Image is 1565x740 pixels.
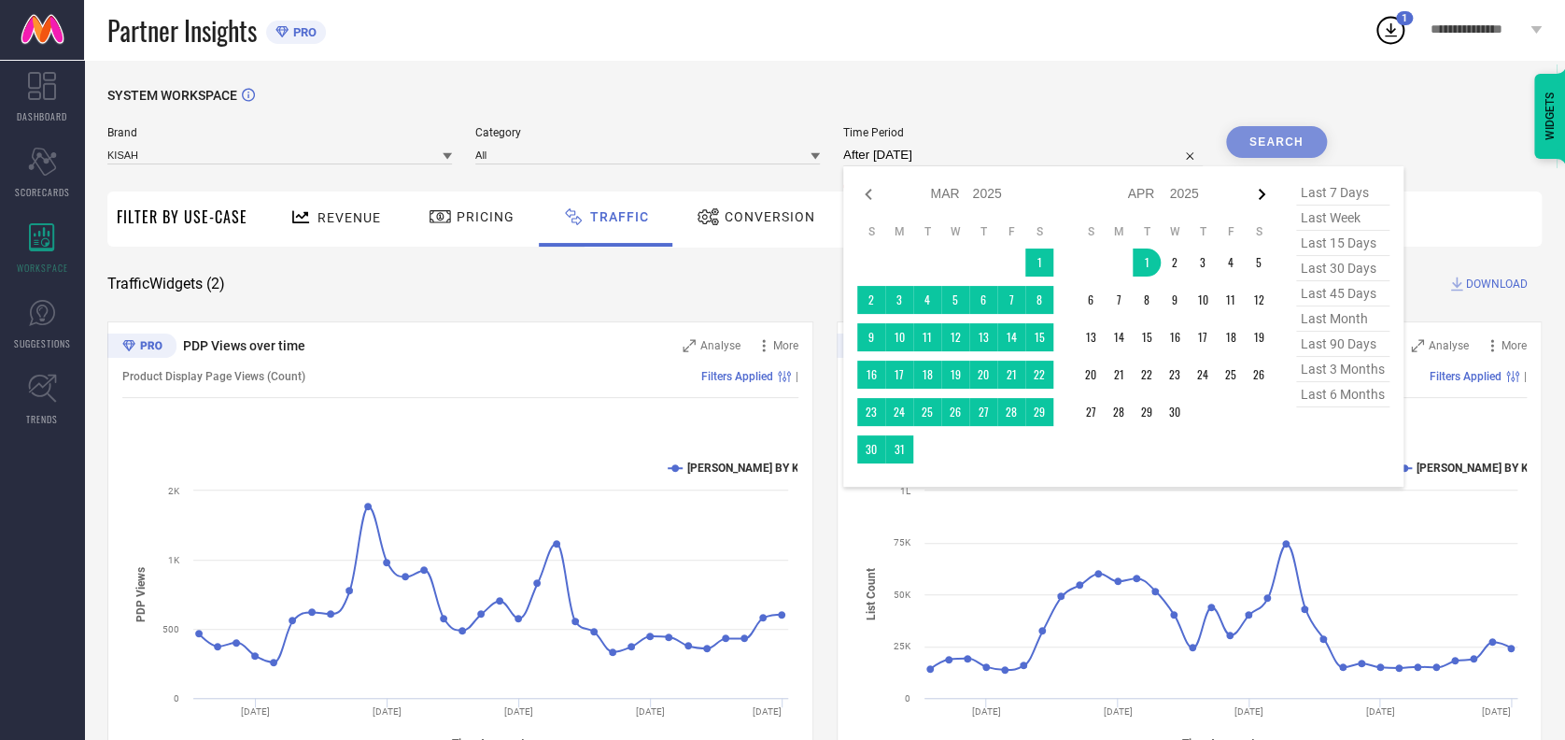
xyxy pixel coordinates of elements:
td: Tue Mar 25 2025 [913,398,941,426]
span: last 3 months [1296,357,1389,382]
text: 0 [174,693,179,704]
span: SUGGESTIONS [14,336,71,350]
text: [DATE] [373,706,402,717]
td: Wed Apr 30 2025 [1161,398,1189,426]
th: Sunday [857,224,885,239]
td: Wed Apr 09 2025 [1161,286,1189,314]
span: last month [1296,306,1389,332]
td: Sun Apr 13 2025 [1077,323,1105,351]
span: PRO [289,25,317,39]
td: Wed Apr 16 2025 [1161,323,1189,351]
td: Sat Mar 22 2025 [1025,361,1053,389]
tspan: List Count [864,568,877,620]
td: Mon Mar 10 2025 [885,323,913,351]
span: Time Period [843,126,1203,139]
text: [DATE] [1103,706,1132,717]
td: Fri Apr 25 2025 [1217,361,1245,389]
td: Thu Mar 06 2025 [969,286,997,314]
td: Sun Mar 30 2025 [857,435,885,463]
td: Sun Apr 27 2025 [1077,398,1105,426]
td: Fri Mar 14 2025 [997,323,1025,351]
tspan: PDP Views [134,566,148,621]
td: Sun Mar 23 2025 [857,398,885,426]
th: Friday [1217,224,1245,239]
td: Mon Mar 24 2025 [885,398,913,426]
text: 500 [162,624,179,634]
td: Thu Mar 20 2025 [969,361,997,389]
td: Wed Apr 23 2025 [1161,361,1189,389]
th: Monday [1105,224,1133,239]
svg: Zoom [683,339,696,352]
span: Brand [107,126,452,139]
td: Mon Apr 07 2025 [1105,286,1133,314]
span: Filter By Use-Case [117,206,247,228]
td: Fri Apr 11 2025 [1217,286,1245,314]
td: Sun Mar 02 2025 [857,286,885,314]
th: Sunday [1077,224,1105,239]
div: Premium [107,334,176,362]
input: Select time period [843,144,1203,166]
td: Thu Apr 17 2025 [1189,323,1217,351]
span: last 90 days [1296,332,1389,357]
td: Thu Mar 27 2025 [969,398,997,426]
td: Thu Apr 24 2025 [1189,361,1217,389]
td: Sat Mar 29 2025 [1025,398,1053,426]
td: Sun Mar 16 2025 [857,361,885,389]
td: Wed Mar 19 2025 [941,361,969,389]
div: Previous month [857,183,880,206]
td: Fri Apr 18 2025 [1217,323,1245,351]
span: Conversion [725,209,815,224]
td: Sun Mar 09 2025 [857,323,885,351]
span: More [773,339,798,352]
td: Wed Mar 12 2025 [941,323,969,351]
th: Saturday [1245,224,1273,239]
span: WORKSPACE [17,261,68,275]
text: 50K [894,590,911,600]
td: Sun Apr 06 2025 [1077,286,1105,314]
td: Sat Apr 12 2025 [1245,286,1273,314]
text: [DATE] [971,706,1000,717]
td: Thu Mar 13 2025 [969,323,997,351]
td: Mon Apr 28 2025 [1105,398,1133,426]
span: last 15 days [1296,231,1389,256]
span: Filters Applied [1430,370,1502,383]
span: Traffic [590,209,649,224]
th: Saturday [1025,224,1053,239]
td: Sat Mar 08 2025 [1025,286,1053,314]
span: Product Display Page Views (Count) [122,370,305,383]
div: Next month [1250,183,1273,206]
span: SYSTEM WORKSPACE [107,88,237,103]
td: Sat Apr 26 2025 [1245,361,1273,389]
th: Thursday [1189,224,1217,239]
text: [DATE] [1365,706,1394,717]
th: Tuesday [913,224,941,239]
td: Fri Mar 07 2025 [997,286,1025,314]
th: Wednesday [941,224,969,239]
td: Thu Apr 10 2025 [1189,286,1217,314]
td: Tue Mar 04 2025 [913,286,941,314]
td: Tue Apr 01 2025 [1133,249,1161,277]
span: Traffic Widgets ( 2 ) [107,275,225,293]
td: Tue Apr 08 2025 [1133,286,1161,314]
text: [DATE] [636,706,665,717]
td: Tue Apr 22 2025 [1133,361,1161,389]
th: Thursday [969,224,997,239]
span: Partner Insights [107,11,257,50]
td: Mon Mar 03 2025 [885,286,913,314]
td: Fri Apr 04 2025 [1217,249,1245,277]
td: Tue Mar 11 2025 [913,323,941,351]
td: Thu Apr 03 2025 [1189,249,1217,277]
span: PDP Views over time [183,338,305,353]
text: 2K [168,486,180,496]
td: Mon Mar 31 2025 [885,435,913,463]
span: Pricing [457,209,515,224]
span: last 7 days [1296,180,1389,206]
td: Sat Apr 05 2025 [1245,249,1273,277]
td: Sat Apr 19 2025 [1245,323,1273,351]
text: 25K [894,641,911,651]
span: Filters Applied [701,370,773,383]
svg: Zoom [1411,339,1424,352]
td: Sat Mar 15 2025 [1025,323,1053,351]
div: Open download list [1374,13,1407,47]
text: [DATE] [1481,706,1510,717]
